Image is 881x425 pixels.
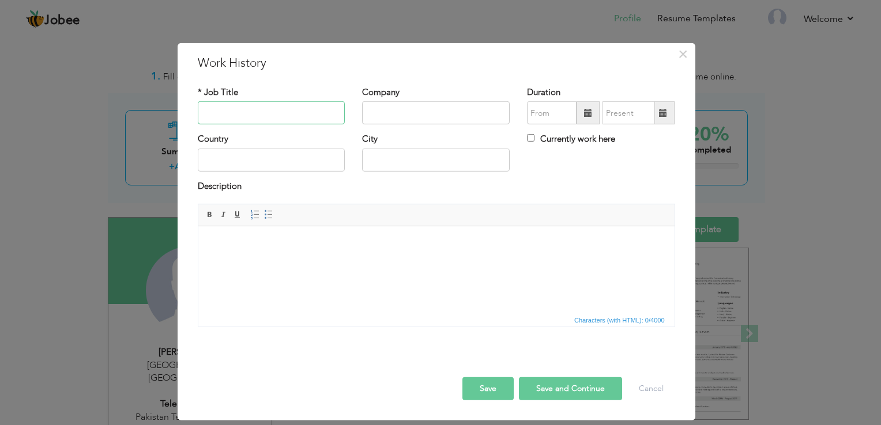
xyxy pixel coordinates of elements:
[249,208,261,221] a: Insert/Remove Numbered List
[198,226,675,313] iframe: Rich Text Editor, workEditor
[362,133,378,145] label: City
[217,208,230,221] a: Italic
[198,180,242,192] label: Description
[198,133,228,145] label: Country
[627,377,675,400] button: Cancel
[262,208,275,221] a: Insert/Remove Bulleted List
[204,208,216,221] a: Bold
[362,86,400,98] label: Company
[674,45,692,63] button: Close
[678,44,688,64] span: ×
[527,86,560,98] label: Duration
[527,134,534,142] input: Currently work here
[572,315,668,325] div: Statistics
[519,377,622,400] button: Save and Continue
[603,101,655,124] input: Present
[198,55,675,72] h3: Work History
[198,86,238,98] label: * Job Title
[527,101,577,124] input: From
[527,133,615,145] label: Currently work here
[572,315,667,325] span: Characters (with HTML): 0/4000
[462,377,514,400] button: Save
[231,208,244,221] a: Underline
